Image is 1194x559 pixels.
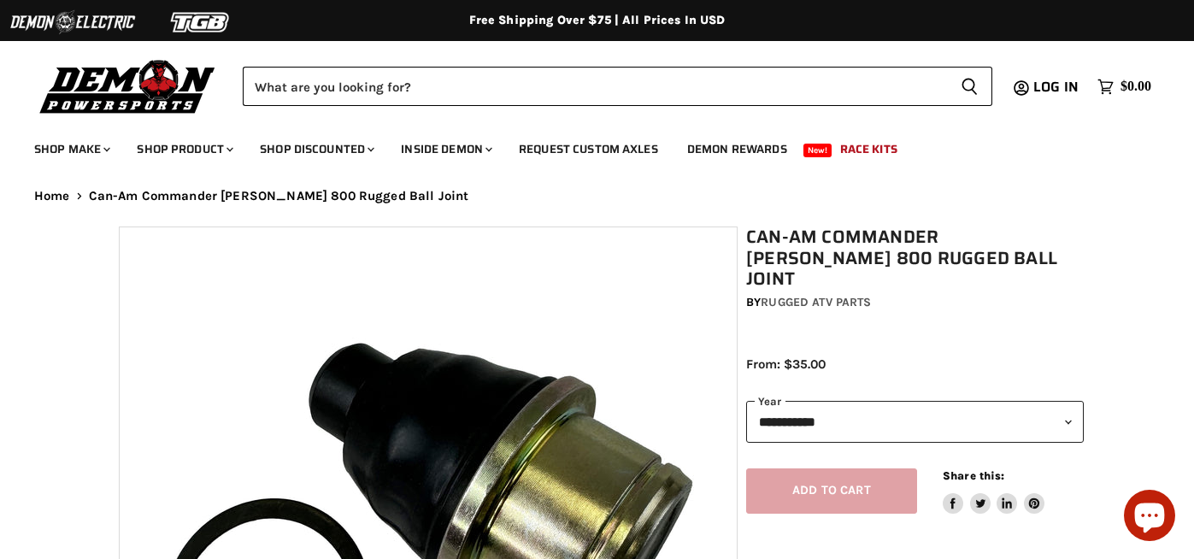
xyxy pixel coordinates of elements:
a: Inside Demon [388,132,503,167]
span: $0.00 [1120,79,1151,95]
form: Product [243,67,992,106]
aside: Share this: [943,468,1044,514]
span: Share this: [943,469,1004,482]
a: Home [34,189,70,203]
a: Shop Make [21,132,121,167]
a: $0.00 [1089,74,1160,99]
a: Demon Rewards [674,132,800,167]
ul: Main menu [21,125,1147,167]
a: Shop Discounted [247,132,385,167]
span: From: $35.00 [746,356,826,372]
a: Race Kits [827,132,910,167]
a: Shop Product [124,132,244,167]
span: Log in [1033,76,1079,97]
button: Search [947,67,992,106]
a: Rugged ATV Parts [761,295,871,309]
span: New! [803,144,832,157]
span: Can-Am Commander [PERSON_NAME] 800 Rugged Ball Joint [89,189,469,203]
a: Request Custom Axles [506,132,671,167]
img: TGB Logo 2 [137,6,265,38]
img: Demon Electric Logo 2 [9,6,137,38]
a: Log in [1026,79,1089,95]
inbox-online-store-chat: Shopify online store chat [1119,490,1180,545]
div: by [746,293,1084,312]
select: year [746,401,1084,443]
input: Search [243,67,947,106]
img: Demon Powersports [34,56,221,116]
h1: Can-Am Commander [PERSON_NAME] 800 Rugged Ball Joint [746,227,1084,290]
